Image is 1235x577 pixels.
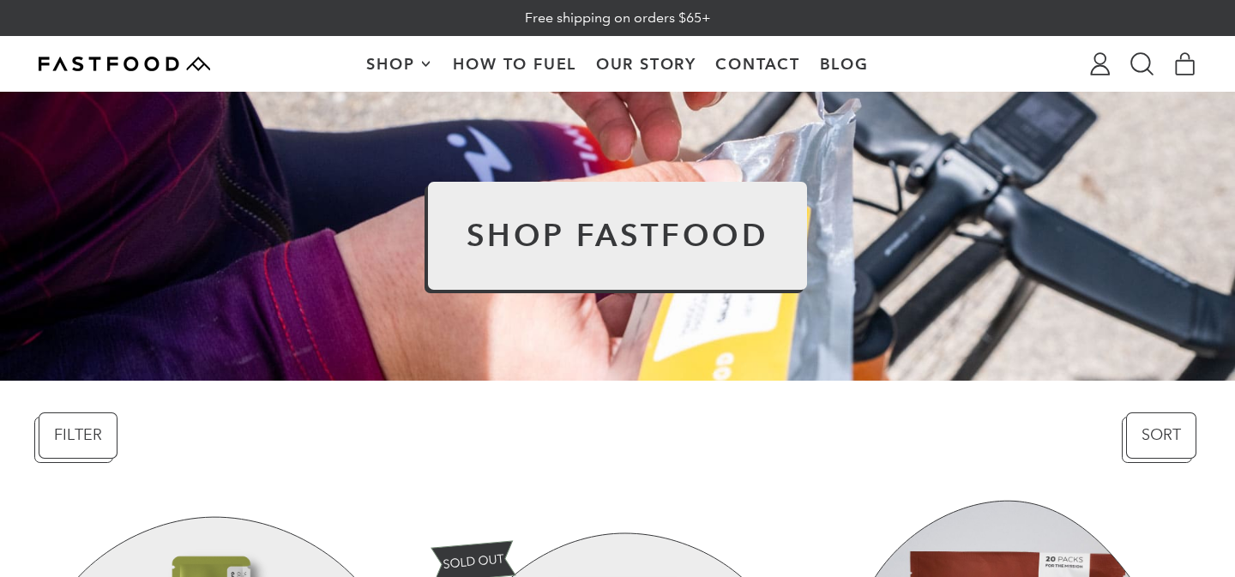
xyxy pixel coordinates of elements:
a: Blog [810,37,878,91]
button: Filter [39,412,117,459]
img: Fastfood [39,57,210,71]
a: Our Story [586,37,706,91]
span: Shop [366,57,419,72]
a: Contact [706,37,810,91]
h2: SHOP FASTFOOD [467,220,769,251]
button: Shop [357,37,443,91]
button: Sort [1126,412,1196,459]
a: How To Fuel [443,37,586,91]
